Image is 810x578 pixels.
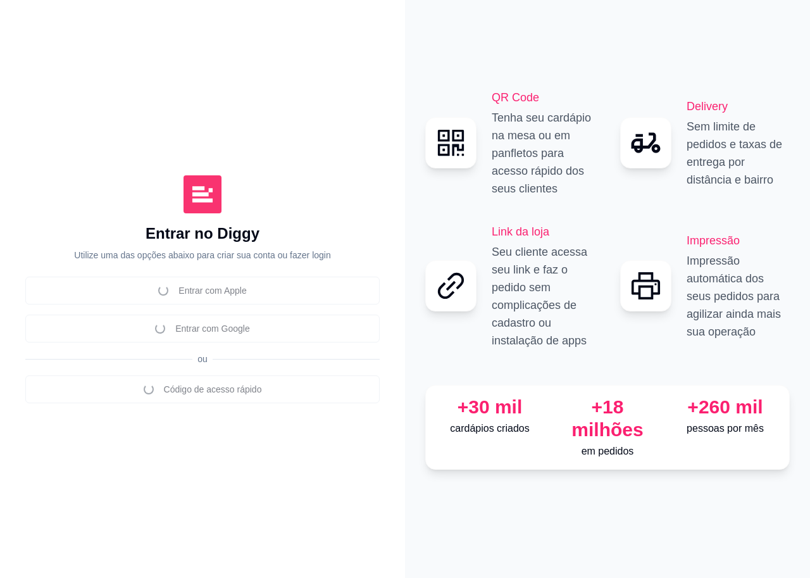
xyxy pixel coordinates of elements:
[554,444,661,459] p: em pedidos
[192,354,213,364] span: ou
[554,396,661,441] div: +18 milhões
[492,243,595,349] p: Seu cliente acessa seu link e faz o pedido sem complicações de cadastro ou instalação de apps
[492,109,595,198] p: Tenha seu cardápio na mesa ou em panfletos para acesso rápido dos seus clientes
[671,396,779,418] div: +260 mil
[687,97,790,115] h2: Delivery
[146,223,259,244] h1: Entrar no Diggy
[687,252,790,341] p: Impressão automática dos seus pedidos para agilizar ainda mais sua operação
[74,249,330,261] p: Utilize uma das opções abaixo para criar sua conta ou fazer login
[687,232,790,249] h2: Impressão
[687,118,790,189] p: Sem limite de pedidos e taxas de entrega por distância e bairro
[492,89,595,106] h2: QR Code
[436,421,544,436] p: cardápios criados
[184,175,221,213] img: Diggy
[492,223,595,241] h2: Link da loja
[436,396,544,418] div: +30 mil
[671,421,779,436] p: pessoas por mês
